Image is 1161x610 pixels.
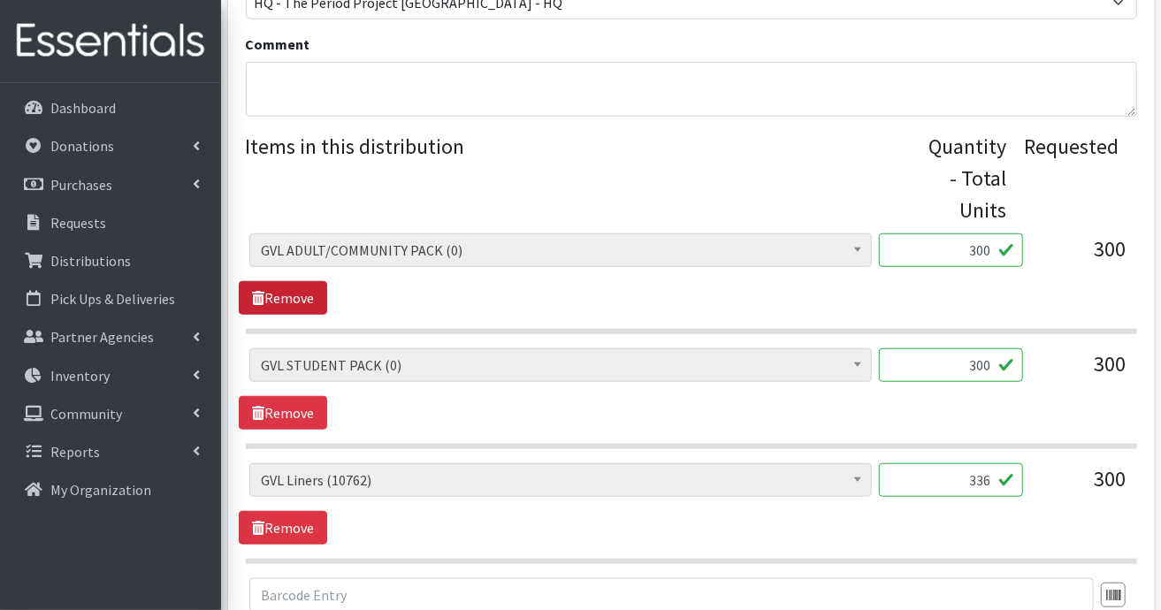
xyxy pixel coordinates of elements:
a: Remove [239,396,327,430]
a: Dashboard [7,90,214,126]
div: Requested [1025,131,1119,226]
a: Reports [7,434,214,469]
div: 300 [1037,348,1126,396]
a: Pick Ups & Deliveries [7,281,214,316]
a: Distributions [7,243,214,278]
p: Requests [50,214,106,232]
p: Donations [50,137,114,155]
a: Remove [239,281,327,315]
p: Pick Ups & Deliveries [50,290,175,308]
span: GVL STUDENT PACK (0) [261,353,860,377]
p: Community [50,405,122,423]
a: Remove [239,511,327,545]
span: GVL ADULT/COMMUNITY PACK (0) [261,238,860,263]
a: Requests [7,205,214,240]
p: Partner Agencies [50,328,154,346]
a: Partner Agencies [7,319,214,355]
span: GVL ADULT/COMMUNITY PACK (0) [249,233,872,267]
label: Comment [246,34,310,55]
p: Reports [50,443,100,461]
input: Quantity [879,233,1023,267]
span: GVL Liners (10762) [249,463,872,497]
p: Distributions [50,252,131,270]
a: My Organization [7,472,214,507]
input: Quantity [879,463,1023,497]
p: Purchases [50,176,112,194]
input: Quantity [879,348,1023,382]
a: Purchases [7,167,214,202]
a: Community [7,396,214,431]
a: Donations [7,128,214,164]
div: Quantity - Total Units [929,131,1007,226]
legend: Items in this distribution [246,131,929,219]
p: Inventory [50,367,110,385]
span: GVL Liners (10762) [261,468,860,492]
img: HumanEssentials [7,11,214,71]
div: 300 [1037,463,1126,511]
a: Inventory [7,358,214,393]
p: Dashboard [50,99,116,117]
div: 300 [1037,233,1126,281]
span: GVL STUDENT PACK (0) [249,348,872,382]
p: My Organization [50,481,151,499]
